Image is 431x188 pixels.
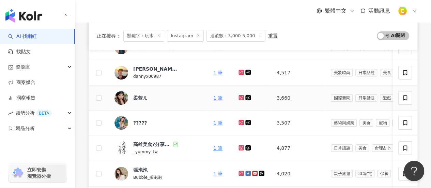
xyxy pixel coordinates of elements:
img: %E6%96%B9%E5%BD%A2%E7%B4%94.png [396,4,409,17]
span: 競品分析 [16,121,35,136]
a: KOL Avatar高雄美食?分享優質店家?_yummy_tw [114,141,202,155]
span: 活動訊息 [368,8,390,14]
span: Bubble_張泡泡 [133,175,162,180]
td: 4,877 [271,135,325,161]
img: KOL Avatar [114,167,128,180]
span: 美食 [355,144,369,152]
span: 美食 [380,69,394,76]
span: 國際新聞 [331,94,353,102]
img: KOL Avatar [114,116,128,130]
span: 藝術與娛樂 [331,119,357,127]
img: KOL Avatar [114,91,128,105]
div: 重置 [268,33,278,39]
a: searchAI 找網紅 [8,33,37,40]
span: 遊戲 [380,94,394,102]
a: 1 筆 [213,120,222,126]
span: 親子旅遊 [331,170,353,177]
span: 保養 [377,170,391,177]
img: KOL Avatar [114,141,128,155]
img: logo [5,9,42,23]
img: KOL Avatar [114,66,128,79]
div: 張泡泡 [133,167,148,173]
a: 1 筆 [213,171,222,176]
a: 1 筆 [213,145,222,151]
span: Instagram [167,30,204,42]
a: KOL Avatar柔萱ㄦ [114,91,202,105]
span: 3C家電 [355,170,374,177]
td: 4,020 [271,161,325,187]
span: 命理占卜 [372,144,394,152]
div: 高雄美食?分享優質店家? [133,141,172,148]
img: chrome extension [11,168,24,178]
a: KOL Avatar[PERSON_NAME]dannyx00987 [114,66,202,80]
td: 3,660 [271,86,325,111]
a: 找貼文 [8,48,31,55]
span: 寵物 [376,119,389,127]
span: 美食 [359,119,373,127]
td: 3,507 [271,111,325,135]
span: rise [8,111,13,116]
span: 日常話題 [355,69,377,76]
span: dannyx00987 [133,74,161,79]
span: 立即安裝 瀏覽器外掛 [27,167,51,179]
div: [PERSON_NAME] [133,66,178,72]
a: KOL Avatar????? [114,116,202,130]
div: 柔萱ㄦ [133,95,148,101]
iframe: Help Scout Beacon - Open [404,161,424,181]
td: 4,517 [271,60,325,86]
span: 日常話題 [355,94,377,102]
a: chrome extension立即安裝 瀏覽器外掛 [9,164,66,182]
span: 趨勢分析 [16,105,52,121]
a: 洞察報告 [8,95,35,101]
div: BETA [36,110,52,117]
span: 日常話題 [331,144,353,152]
span: 繁體中文 [325,7,347,15]
div: ????? [133,119,147,126]
span: 關鍵字：玩水 [123,30,164,42]
a: 1 筆 [213,70,222,75]
span: 旅遊 [392,119,406,127]
span: 正在搜尋 ： [97,33,121,39]
span: 追蹤數：3,000-5,000 [206,30,265,42]
span: 美妝時尚 [331,69,353,76]
span: _yummy_tw [133,149,158,154]
a: 1 筆 [213,45,222,50]
a: 商案媒合 [8,79,35,86]
a: 1 筆 [213,95,222,101]
a: KOL Avatar張泡泡Bubble_張泡泡 [114,167,202,181]
span: 資源庫 [16,59,30,75]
